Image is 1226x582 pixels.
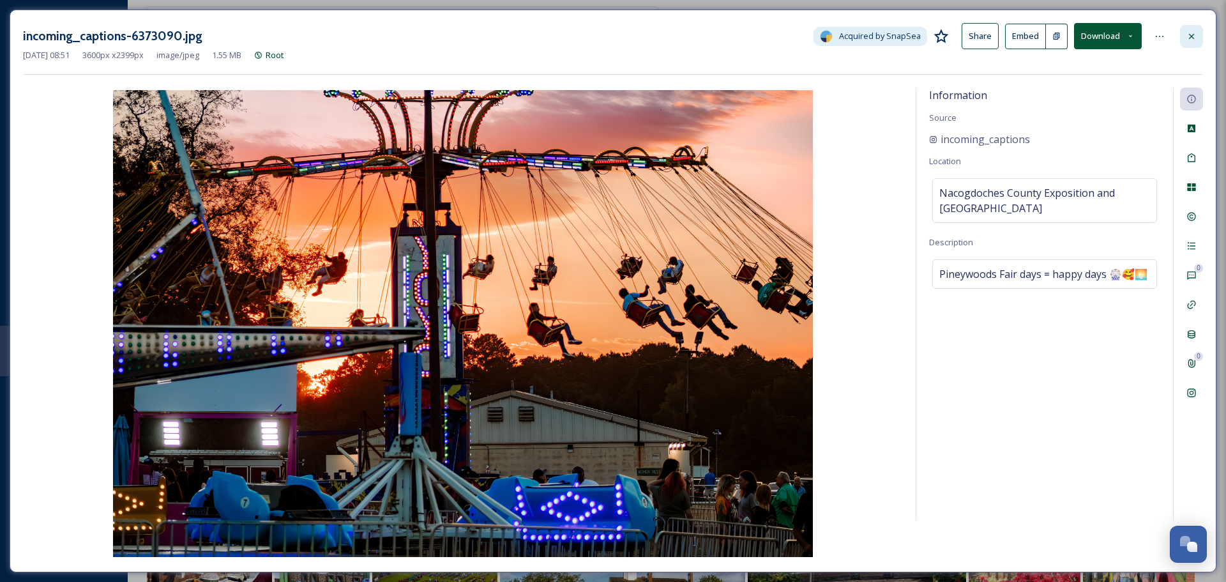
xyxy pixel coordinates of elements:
[23,49,70,61] span: [DATE] 08:51
[929,132,1030,147] a: incoming_captions
[1005,24,1046,49] button: Embed
[1194,352,1203,361] div: 0
[82,49,144,61] span: 3600 px x 2399 px
[1194,264,1203,273] div: 0
[939,266,1147,282] span: Pineywoods Fair days = happy days 🎡🥰🌅
[929,88,987,102] span: Information
[266,49,284,61] span: Root
[1074,23,1142,49] button: Download
[929,112,957,123] span: Source
[23,90,903,557] img: IMG_0790.jpeg
[929,236,973,248] span: Description
[939,185,1150,216] span: Nacogdoches County Exposition and [GEOGRAPHIC_DATA]
[156,49,199,61] span: image/jpeg
[212,49,241,61] span: 1.55 MB
[1170,526,1207,563] button: Open Chat
[23,27,202,45] h3: incoming_captions-6373090.jpg
[820,30,833,43] img: snapsea-logo.png
[962,23,999,49] button: Share
[941,132,1030,147] span: incoming_captions
[839,30,921,42] span: Acquired by SnapSea
[929,155,961,167] span: Location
